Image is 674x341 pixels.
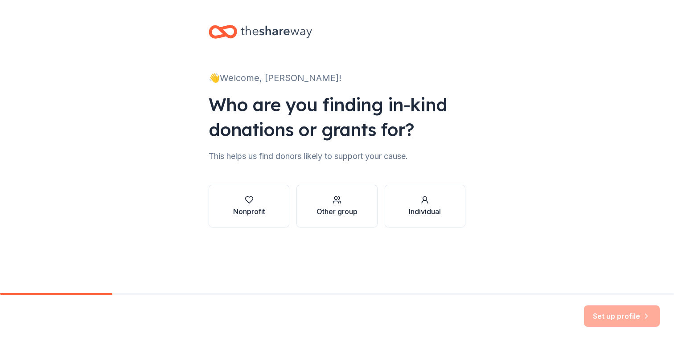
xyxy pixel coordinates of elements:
div: Nonprofit [233,206,265,217]
button: Individual [385,185,465,227]
button: Nonprofit [209,185,289,227]
button: Other group [296,185,377,227]
div: This helps us find donors likely to support your cause. [209,149,465,163]
div: Who are you finding in-kind donations or grants for? [209,92,465,142]
div: Other group [316,206,358,217]
div: 👋 Welcome, [PERSON_NAME]! [209,71,465,85]
div: Individual [409,206,441,217]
